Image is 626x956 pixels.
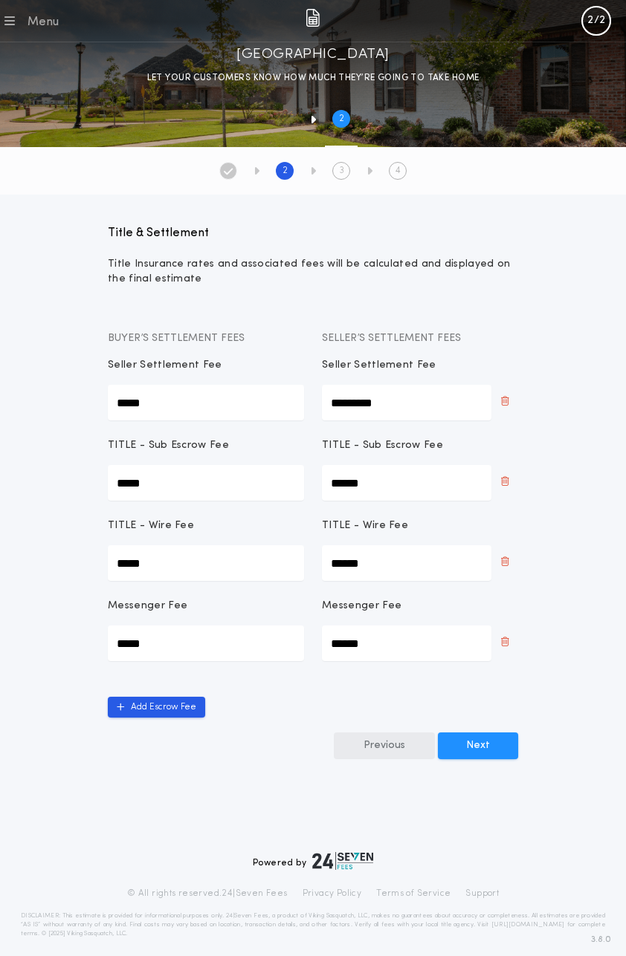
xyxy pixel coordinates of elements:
[108,465,304,501] input: TITLE - Sub Escrow Fee
[591,933,611,946] span: 3.8.0
[108,331,304,346] p: Buyer’s Settlement Fees
[108,224,518,242] p: Title & Settlement
[253,852,373,870] div: Powered by
[376,888,451,900] a: Terms of Service
[108,697,205,718] button: Add Escrow Fee
[438,732,518,759] button: Next
[339,165,344,177] h2: 3
[322,385,491,420] input: Seller Settlement Fee
[108,358,222,373] p: Seller Settlement Fee
[491,922,565,928] a: [URL][DOMAIN_NAME]
[339,113,344,125] h2: 2
[334,732,435,759] button: Previous
[312,852,373,870] img: logo
[322,358,436,373] p: Seller Settlement Fee
[127,888,288,900] p: © All rights reserved. 24|Seven Fees
[396,165,401,177] h2: 4
[108,518,194,533] p: TITLE - Wire Fee
[322,625,491,661] input: Messenger Fee
[306,9,320,27] img: img
[108,599,187,614] p: Messenger Fee
[108,438,229,453] p: TITLE - Sub Escrow Fee
[21,911,605,938] p: DISCLAIMER: This estimate is provided for informational purposes only. 24|Seven Fees, a product o...
[108,625,304,661] input: Messenger Fee
[322,331,518,346] p: Seller’s Settlement Fees
[322,438,443,453] p: TITLE - Sub Escrow Fee
[236,42,390,66] h1: [GEOGRAPHIC_DATA]
[322,545,491,581] input: TITLE - Wire Fee
[322,465,491,501] input: TITLE - Sub Escrow Fee
[303,888,362,900] a: Privacy Policy
[322,518,408,533] p: TITLE - Wire Fee
[465,888,499,900] a: Support
[108,385,304,420] input: Seller Settlement Fee
[108,545,304,581] input: TITLE - Wire Fee
[27,13,59,31] div: Menu
[283,165,288,177] h2: 2
[147,71,480,85] p: LET YOUR CUSTOMERS KNOW HOW MUCH THEY’RE GOING TO TAKE HOME
[108,257,518,287] h1: Title Insurance rates and associated fees will be calculated and displayed on the final estimate
[322,599,401,614] p: Messenger Fee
